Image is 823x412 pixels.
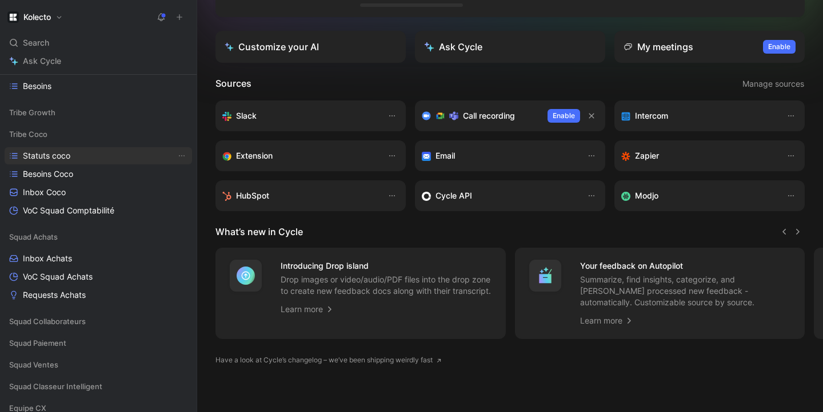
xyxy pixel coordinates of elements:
[763,40,796,54] button: Enable
[580,314,634,328] a: Learn more
[5,378,192,395] div: Squad Classeur Intelligent
[624,40,693,54] div: My meetings
[5,250,192,267] a: Inbox Achats
[768,41,790,52] span: Enable
[548,109,580,123] button: Enable
[7,11,19,23] img: Kolecto
[215,354,442,366] a: Have a look at Cycle’s changelog – we’ve been shipping weirdly fast
[436,149,455,163] h3: Email
[5,78,192,95] a: Besoins
[222,149,376,163] div: Capture feedback from anywhere on the web
[5,184,192,201] a: Inbox Coco
[176,150,187,161] button: View actions
[215,31,406,63] a: Customize your AI
[635,109,668,123] h3: Intercom
[5,126,192,219] div: Tribe CocoStatuts cocoView actionsBesoins CocoInbox CocoVoC Squad Comptabilité
[9,381,102,392] span: Squad Classeur Intelligent
[422,109,538,123] div: Record & transcribe meetings from Zoom, Meet & Teams.
[5,334,192,352] div: Squad Paiement
[621,149,775,163] div: Capture feedback from thousands of sources with Zapier (survey results, recordings, sheets, etc).
[463,109,515,123] h3: Call recording
[5,228,192,245] div: Squad Achats
[9,231,58,243] span: Squad Achats
[5,334,192,355] div: Squad Paiement
[23,187,66,198] span: Inbox Coco
[225,40,319,54] div: Customize your AI
[23,271,93,282] span: VoC Squad Achats
[424,40,482,54] div: Ask Cycle
[5,165,192,183] a: Besoins Coco
[23,253,72,264] span: Inbox Achats
[580,259,792,273] h4: Your feedback on Autopilot
[5,34,192,51] div: Search
[5,313,192,330] div: Squad Collaborateurs
[5,104,192,124] div: Tribe Growth
[236,109,257,123] h3: Slack
[9,316,86,327] span: Squad Collaborateurs
[236,189,269,203] h3: HubSpot
[5,228,192,304] div: Squad AchatsInbox AchatsVoC Squad AchatsRequests Achats
[635,189,658,203] h3: Modjo
[436,189,472,203] h3: Cycle API
[281,259,492,273] h4: Introducing Drop island
[281,302,334,316] a: Learn more
[5,202,192,219] a: VoC Squad Comptabilité
[415,31,605,63] button: Ask Cycle
[5,268,192,285] a: VoC Squad Achats
[580,274,792,308] p: Summarize, find insights, categorize, and [PERSON_NAME] processed new feedback - automatically. C...
[5,9,66,25] button: KolectoKolecto
[742,76,805,91] button: Manage sources
[23,12,51,22] h1: Kolecto
[5,356,192,373] div: Squad Ventes
[23,80,51,92] span: Besoins
[5,147,192,164] a: Statuts cocoView actions
[215,225,303,239] h2: What’s new in Cycle
[222,109,376,123] div: Sync your customers, send feedback and get updates in Slack
[23,289,86,301] span: Requests Achats
[23,150,70,161] span: Statuts coco
[9,128,47,140] span: Tribe Coco
[9,337,66,349] span: Squad Paiement
[422,189,576,203] div: Sync customers & send feedback from custom sources. Get inspired by our favorite use case
[5,313,192,333] div: Squad Collaborateurs
[5,286,192,304] a: Requests Achats
[5,104,192,121] div: Tribe Growth
[215,76,251,91] h2: Sources
[553,110,575,122] span: Enable
[23,168,73,180] span: Besoins Coco
[5,356,192,377] div: Squad Ventes
[422,149,576,163] div: Forward emails to your feedback inbox
[5,126,192,143] div: Tribe Coco
[9,359,58,370] span: Squad Ventes
[621,109,775,123] div: Sync your customers, send feedback and get updates in Intercom
[5,378,192,398] div: Squad Classeur Intelligent
[9,107,55,118] span: Tribe Growth
[23,54,61,68] span: Ask Cycle
[23,36,49,50] span: Search
[635,149,659,163] h3: Zapier
[23,205,114,216] span: VoC Squad Comptabilité
[5,52,192,70] a: Ask Cycle
[281,274,492,297] p: Drop images or video/audio/PDF files into the drop zone to create new feedback docs along with th...
[236,149,273,163] h3: Extension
